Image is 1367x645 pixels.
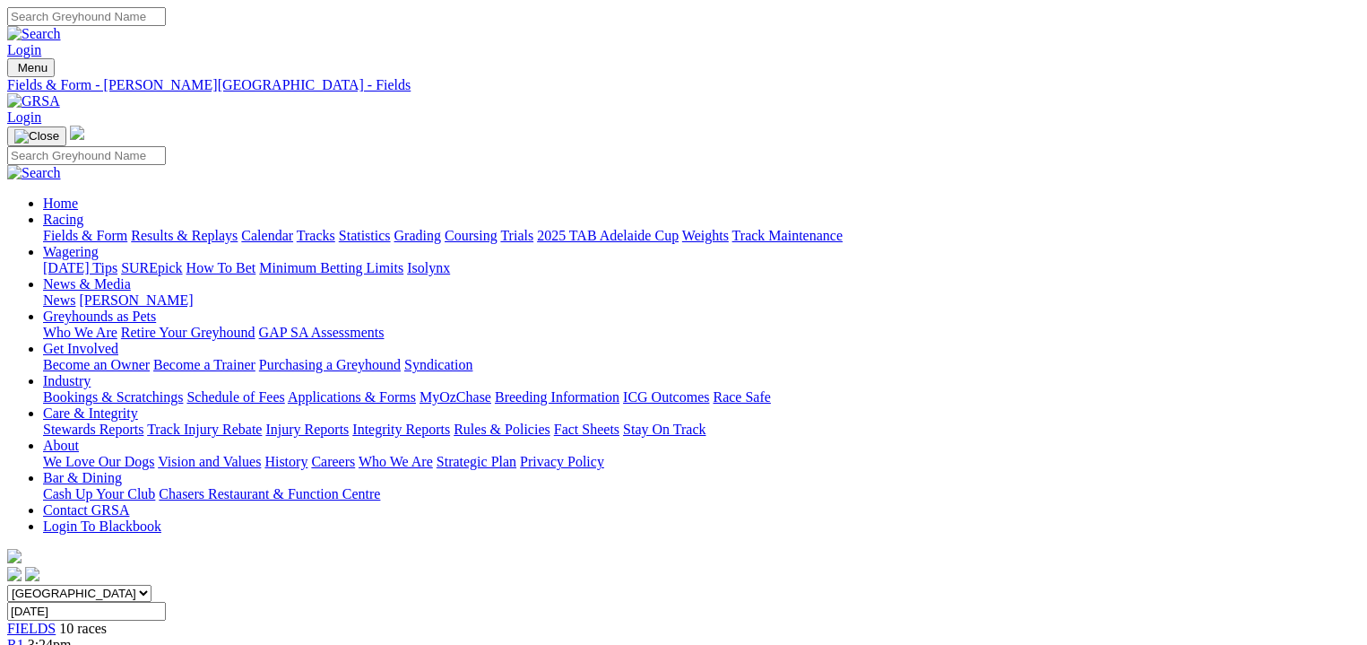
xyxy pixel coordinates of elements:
[79,292,193,308] a: [PERSON_NAME]
[43,228,127,243] a: Fields & Form
[7,567,22,581] img: facebook.svg
[131,228,238,243] a: Results & Replays
[7,549,22,563] img: logo-grsa-white.png
[7,165,61,181] img: Search
[420,389,491,405] a: MyOzChase
[7,126,66,146] button: Toggle navigation
[43,389,1360,405] div: Industry
[7,621,56,636] a: FIELDS
[43,196,78,211] a: Home
[394,228,441,243] a: Grading
[43,260,117,275] a: [DATE] Tips
[70,126,84,140] img: logo-grsa-white.png
[520,454,604,469] a: Privacy Policy
[43,486,155,501] a: Cash Up Your Club
[43,373,91,388] a: Industry
[43,325,117,340] a: Who We Are
[43,454,154,469] a: We Love Our Dogs
[339,228,391,243] a: Statistics
[7,602,166,621] input: Select date
[153,357,255,372] a: Become a Trainer
[43,292,75,308] a: News
[537,228,679,243] a: 2025 TAB Adelaide Cup
[288,389,416,405] a: Applications & Forms
[7,109,41,125] a: Login
[158,454,261,469] a: Vision and Values
[623,389,709,405] a: ICG Outcomes
[7,77,1360,93] a: Fields & Form - [PERSON_NAME][GEOGRAPHIC_DATA] - Fields
[43,276,131,292] a: News & Media
[7,42,41,57] a: Login
[445,228,497,243] a: Coursing
[407,260,450,275] a: Isolynx
[454,422,550,437] a: Rules & Policies
[437,454,516,469] a: Strategic Plan
[18,61,48,74] span: Menu
[43,454,1360,470] div: About
[554,422,619,437] a: Fact Sheets
[7,26,61,42] img: Search
[43,422,1360,438] div: Care & Integrity
[43,357,150,372] a: Become an Owner
[352,422,450,437] a: Integrity Reports
[43,357,1360,373] div: Get Involved
[495,389,619,405] a: Breeding Information
[43,422,143,437] a: Stewards Reports
[43,244,99,259] a: Wagering
[121,260,182,275] a: SUREpick
[713,389,770,405] a: Race Safe
[7,146,166,165] input: Search
[7,7,166,26] input: Search
[25,567,39,581] img: twitter.svg
[259,357,401,372] a: Purchasing a Greyhound
[43,519,161,534] a: Login To Blackbook
[359,454,433,469] a: Who We Are
[500,228,533,243] a: Trials
[43,486,1360,502] div: Bar & Dining
[43,292,1360,309] div: News & Media
[43,212,83,227] a: Racing
[59,621,107,636] span: 10 races
[265,422,349,437] a: Injury Reports
[259,325,385,340] a: GAP SA Assessments
[186,260,256,275] a: How To Bet
[43,260,1360,276] div: Wagering
[147,422,262,437] a: Track Injury Rebate
[259,260,403,275] a: Minimum Betting Limits
[623,422,705,437] a: Stay On Track
[7,93,60,109] img: GRSA
[121,325,255,340] a: Retire Your Greyhound
[43,405,138,421] a: Care & Integrity
[7,58,55,77] button: Toggle navigation
[732,228,843,243] a: Track Maintenance
[43,309,156,324] a: Greyhounds as Pets
[404,357,472,372] a: Syndication
[43,325,1360,341] div: Greyhounds as Pets
[43,228,1360,244] div: Racing
[43,438,79,453] a: About
[186,389,284,405] a: Schedule of Fees
[43,502,129,518] a: Contact GRSA
[311,454,355,469] a: Careers
[14,129,59,144] img: Close
[682,228,729,243] a: Weights
[264,454,307,469] a: History
[43,341,118,356] a: Get Involved
[43,389,183,405] a: Bookings & Scratchings
[43,470,122,485] a: Bar & Dining
[159,486,380,501] a: Chasers Restaurant & Function Centre
[241,228,293,243] a: Calendar
[297,228,335,243] a: Tracks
